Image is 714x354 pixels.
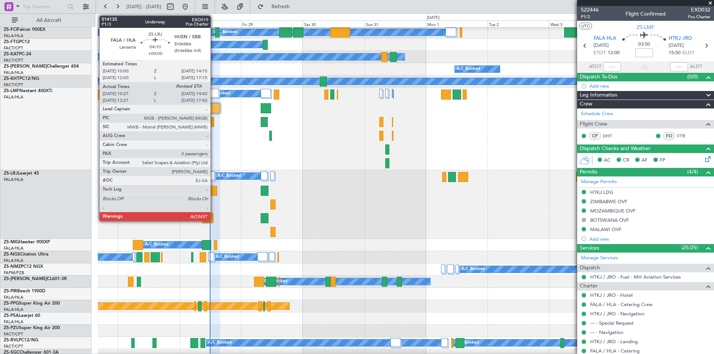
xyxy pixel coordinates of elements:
[303,20,364,27] div: Sat 30
[4,52,31,56] a: ZS-KATPC-24
[461,264,485,275] div: A/C Booked
[581,178,617,186] a: Manage Permits
[218,170,241,182] div: A/C Booked
[4,326,60,330] a: ZS-PZUSuper King Air 200
[180,20,241,27] div: Thu 28
[604,157,611,164] span: AC
[4,246,23,251] a: FALA/HLA
[4,40,19,44] span: ZS-FTG
[4,277,67,281] a: ZS-[PERSON_NAME]CL601-3R
[4,64,47,69] span: ZS-[PERSON_NAME]
[23,1,65,12] input: Trip Number
[4,177,23,182] a: FALA/HLA
[660,157,665,164] span: FP
[4,326,19,330] span: ZS-PZU
[99,15,112,21] div: [DATE]
[126,3,161,10] span: [DATE] - [DATE]
[4,270,24,276] a: FAPM/PZB
[590,292,633,298] a: HTKJ / JRO - Hotel
[590,189,613,195] div: HTKJ LDG
[265,4,296,9] span: Refresh
[4,27,17,32] span: ZS-FCI
[4,338,19,342] span: ZS-RVL
[690,63,702,71] span: ALDT
[4,307,23,312] a: FALA/HLA
[4,171,18,176] span: ZS-LRJ
[4,240,19,244] span: ZS-MIG
[623,157,629,164] span: CR
[589,83,710,89] div: Add new
[580,91,617,100] span: Leg Information
[603,133,620,139] a: DHT
[641,157,647,164] span: AF
[580,100,592,108] span: Crew
[4,64,79,69] a: ZS-[PERSON_NAME]Challenger 604
[590,301,653,308] a: FALA / HLA - Catering Crew
[241,20,303,27] div: Fri 29
[4,58,23,63] a: FACT/CPT
[4,289,45,293] a: ZS-PIRBeech 1900D
[590,338,638,345] a: HTKJ / JRO - Landing
[457,64,480,75] div: A/C Booked
[4,264,21,269] span: ZS-NMZ
[427,15,440,21] div: [DATE]
[4,295,23,300] a: FALA/HLA
[687,168,698,176] span: (4/4)
[594,49,606,57] span: ETOT
[687,73,698,81] span: (0/0)
[4,89,19,93] span: ZS-LMF
[594,42,609,49] span: [DATE]
[96,88,120,99] div: A/C Booked
[4,171,39,176] a: ZS-LRJLearjet 45
[4,264,43,269] a: ZS-NMZPC12 NGX
[590,320,634,326] a: --- - Special Request
[4,344,23,349] a: FACT/CPT
[4,277,47,281] span: ZS-[PERSON_NAME]
[590,348,640,354] a: FALA / HLA - Catering
[580,144,650,153] span: Dispatch Checks and Weather
[4,252,20,257] span: ZS-NGS
[4,331,23,337] a: FACT/CPT
[4,301,19,306] span: ZS-PPG
[688,6,710,14] span: EXD032
[4,70,23,75] a: FALA/HLA
[590,329,623,335] a: --- - Navigation
[19,18,78,23] span: All Aircraft
[4,27,45,32] a: ZS-FCIFalcon 900EX
[580,120,607,129] span: Flight Crew
[589,236,710,242] div: Add new
[580,282,598,290] span: Charter
[590,198,627,205] div: ZIMBABWE OVF
[4,240,50,244] a: ZS-MIGHawker 900XP
[206,88,230,99] div: A/C Booked
[426,20,488,27] div: Mon 1
[4,258,23,263] a: FALA/HLA
[590,226,621,233] div: MALAWI OVF
[579,23,592,29] button: UTC
[4,338,38,342] a: ZS-RVLPC12/NG
[669,49,681,57] span: 15:50
[590,208,636,214] div: MOZAMBIQUE OVF
[589,132,601,140] div: CP
[4,314,40,318] a: ZS-PSALearjet 60
[4,301,60,306] a: ZS-PPGSuper King Air 200
[581,6,599,14] span: 522446
[625,10,666,18] div: Flight Confirmed
[138,76,161,87] div: A/C Booked
[669,35,692,42] span: HTKJ JRO
[254,1,299,13] button: Refresh
[603,62,621,71] input: --:--
[669,42,684,49] span: [DATE]
[4,289,17,293] span: ZS-PIR
[590,274,681,280] a: HTKJ / JRO - Fuel - MH Aviation Services
[4,52,19,56] span: ZS-KAT
[488,20,549,27] div: Tue 2
[688,14,710,20] span: Pos Charter
[589,63,601,71] span: ATOT
[581,110,613,118] a: Schedule Crew
[4,314,19,318] span: ZS-PSA
[214,27,237,38] div: A/C Booked
[581,254,618,262] a: Manage Services
[216,251,239,263] div: A/C Booked
[4,319,23,325] a: FALA/HLA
